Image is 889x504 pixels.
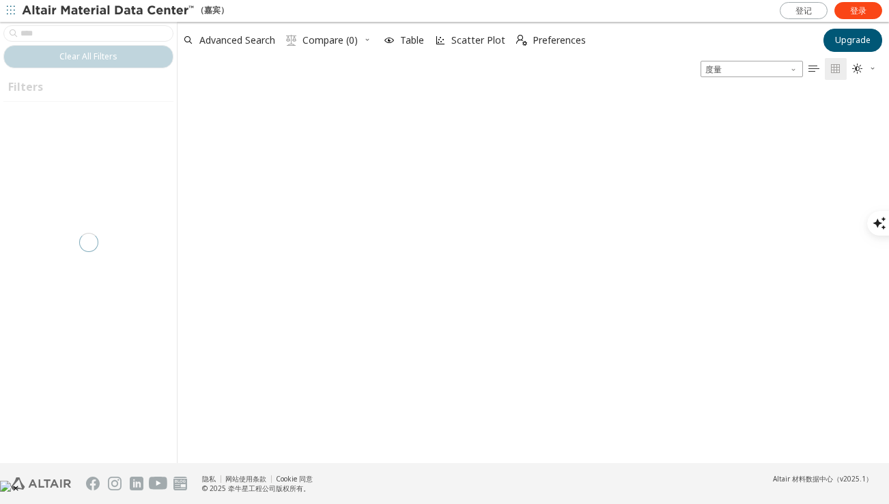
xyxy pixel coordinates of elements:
span: 登录 [850,5,866,16]
div: （v2025.1） [773,474,873,484]
span: 登记 [795,5,812,16]
span: Altair 材料数据中心 [773,474,833,484]
a: 隐私 [202,474,216,484]
font: （嘉宾） [196,4,229,18]
span: Table [400,36,424,45]
img: 牵牛星工程 [11,477,71,490]
i:  [852,64,863,74]
span: 度量 [701,61,803,77]
a: 登记 [780,2,828,19]
i:  [808,64,819,74]
span: Advanced Search [199,36,275,45]
button: Table View [803,58,825,80]
button: Tile View [825,58,847,80]
i:  [830,64,841,74]
button: Theme [847,58,882,80]
i:  [516,35,527,46]
a: 登录 [834,2,882,19]
button: Upgrade [823,29,882,52]
span: Compare (0) [302,36,358,45]
div: 单位制 [701,61,803,77]
i:  [286,35,297,46]
span: Preferences [533,36,586,45]
a: Cookie 同意 [276,474,313,484]
img: Altair Material Data Center [22,4,196,18]
span: Scatter Plot [451,36,505,45]
span: Upgrade [835,35,871,46]
a: 网站使用条款 [225,474,266,484]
